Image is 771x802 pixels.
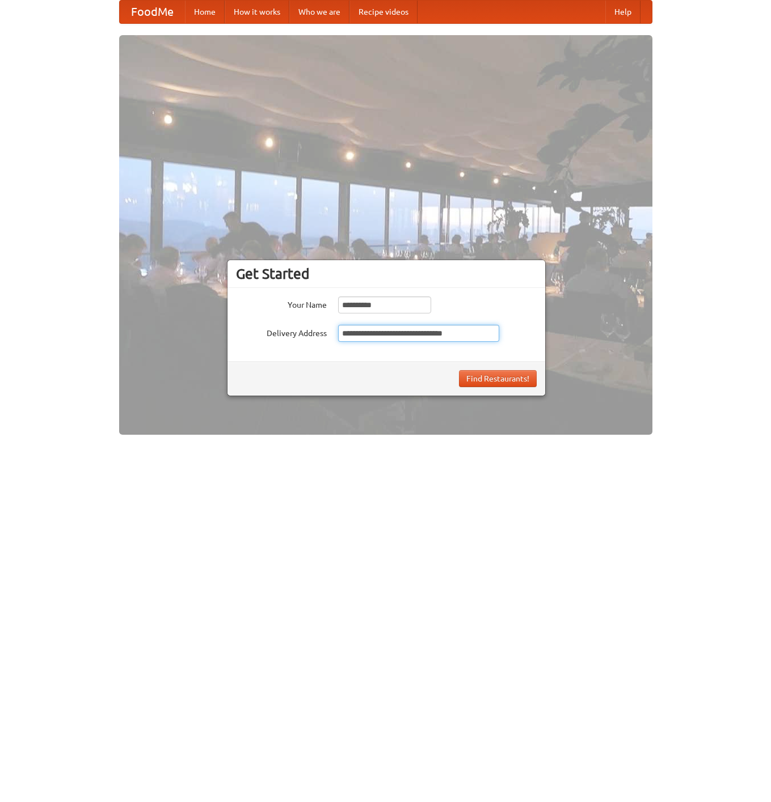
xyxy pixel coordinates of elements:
button: Find Restaurants! [459,370,537,387]
label: Delivery Address [236,325,327,339]
a: Help [605,1,641,23]
a: Home [185,1,225,23]
h3: Get Started [236,265,537,282]
a: Who we are [289,1,349,23]
label: Your Name [236,296,327,311]
a: How it works [225,1,289,23]
a: FoodMe [120,1,185,23]
a: Recipe videos [349,1,418,23]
